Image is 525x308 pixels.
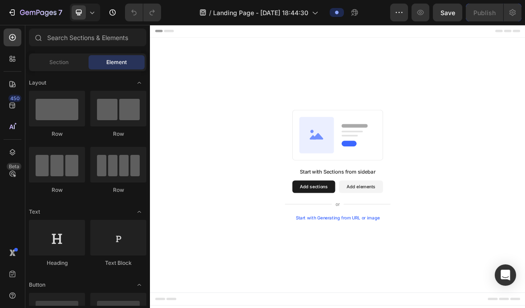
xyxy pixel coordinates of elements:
[106,58,127,66] span: Element
[29,130,85,138] div: Row
[58,7,62,18] p: 7
[132,76,146,90] span: Toggle open
[213,204,321,215] div: Start with Sections from sidebar
[8,95,21,102] div: 450
[49,58,69,66] span: Section
[29,79,46,87] span: Layout
[150,25,525,308] iframe: Design area
[132,205,146,219] span: Toggle open
[90,130,146,138] div: Row
[90,186,146,194] div: Row
[29,208,40,216] span: Text
[473,8,496,17] div: Publish
[466,4,503,21] button: Publish
[213,8,308,17] span: Landing Page - [DATE] 18:44:30
[29,259,85,267] div: Heading
[495,264,516,286] div: Open Intercom Messenger
[202,222,263,239] button: Add sections
[7,163,21,170] div: Beta
[90,259,146,267] div: Text Block
[269,222,331,239] button: Add elements
[125,4,161,21] div: Undo/Redo
[29,28,146,46] input: Search Sections & Elements
[4,4,66,21] button: 7
[440,9,455,16] span: Save
[209,8,211,17] span: /
[29,281,45,289] span: Button
[29,186,85,194] div: Row
[433,4,462,21] button: Save
[132,278,146,292] span: Toggle open
[207,272,327,279] div: Start with Generating from URL or image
